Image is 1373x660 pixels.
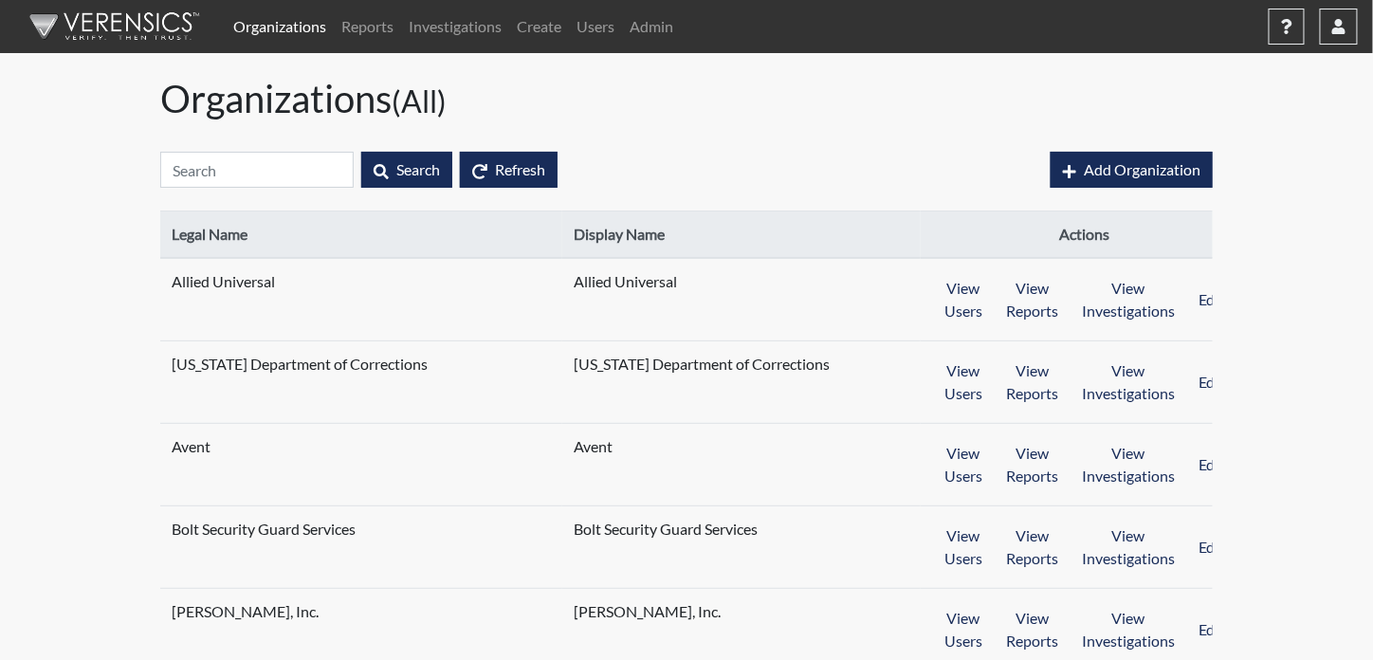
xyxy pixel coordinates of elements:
[334,8,401,46] a: Reports
[932,518,995,577] button: View Users
[172,600,409,623] span: [PERSON_NAME], Inc.
[392,82,447,119] small: (All)
[172,518,409,541] span: Bolt Security Guard Services
[172,435,409,458] span: Avent
[460,152,558,188] button: Refresh
[509,8,569,46] a: Create
[396,160,440,178] span: Search
[1186,435,1237,494] button: Edit
[160,211,562,259] th: Legal Name
[401,8,509,46] a: Investigations
[172,353,428,376] span: [US_STATE] Department of Corrections
[1186,600,1237,659] button: Edit
[932,600,995,659] button: View Users
[495,160,545,178] span: Refresh
[569,8,622,46] a: Users
[1070,518,1187,577] button: View Investigations
[562,211,921,259] th: Display Name
[1186,518,1237,577] button: Edit
[994,600,1071,659] button: View Reports
[574,518,811,541] span: Bolt Security Guard Services
[1084,160,1200,178] span: Add Organization
[622,8,681,46] a: Admin
[994,518,1071,577] button: View Reports
[226,8,334,46] a: Organizations
[574,435,811,458] span: Avent
[932,270,995,329] button: View Users
[1051,152,1213,188] button: Add Organization
[1070,435,1187,494] button: View Investigations
[1186,270,1237,329] button: Edit
[574,353,830,376] span: [US_STATE] Department of Corrections
[994,435,1071,494] button: View Reports
[160,76,1213,121] h1: Organizations
[932,435,995,494] button: View Users
[1070,600,1187,659] button: View Investigations
[361,152,452,188] button: Search
[574,600,811,623] span: [PERSON_NAME], Inc.
[994,270,1071,329] button: View Reports
[1070,270,1187,329] button: View Investigations
[932,353,995,412] button: View Users
[994,353,1071,412] button: View Reports
[1186,353,1237,412] button: Edit
[172,270,409,293] span: Allied Universal
[574,270,811,293] span: Allied Universal
[921,211,1249,259] th: Actions
[160,152,354,188] input: Search
[1070,353,1187,412] button: View Investigations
